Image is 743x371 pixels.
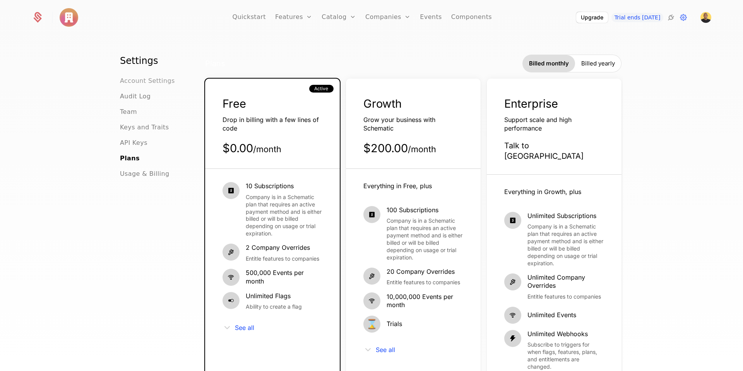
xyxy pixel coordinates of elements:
[223,116,319,132] span: Drop in billing with a few lines of code
[253,144,281,154] sub: / month
[120,55,185,179] nav: Main
[504,141,584,161] span: Talk to [GEOGRAPHIC_DATA]
[235,325,254,331] span: See all
[527,330,604,338] span: Unlimited Webhooks
[504,188,581,196] span: Everything in Growth, plus
[223,182,240,199] i: cashapp
[246,255,319,263] span: Entitle features to companies
[205,58,225,69] span: Plans
[408,144,436,154] sub: / month
[387,217,463,261] span: Company is in a Schematic plan that requires an active payment method and is either billed or wil...
[700,12,711,23] button: Open user button
[387,268,460,276] span: 20 Company Overrides
[529,60,569,67] span: Billed monthly
[504,273,521,290] i: hammer
[666,13,676,22] a: Integrations
[504,212,521,229] i: cashapp
[363,206,380,223] i: cashapp
[246,182,322,191] span: 10 Subscriptions
[363,116,435,132] span: Grow your business with Schematic
[246,303,302,311] span: Ability to create a flag
[120,107,137,117] a: Team
[363,345,373,354] i: chevron-down
[679,13,688,22] a: Settings
[223,323,232,332] i: chevron-down
[527,212,604,220] span: Unlimited Subscriptions
[576,12,608,23] button: Upgrade
[527,223,604,267] span: Company is in a Schematic plan that requires an active payment method and is either billed or wil...
[246,194,322,237] span: Company is in a Schematic plan that requires an active payment method and is either billed or wil...
[120,123,169,132] a: Keys and Traits
[246,244,319,252] span: 2 Company Overrides
[527,273,604,290] span: Unlimited Company Overrides
[120,169,169,179] a: Usage & Billing
[120,92,151,101] a: Audit Log
[387,293,463,309] span: 10,000,000 Events per month
[527,311,576,319] span: Unlimited Events
[120,138,147,148] a: API Keys
[363,316,380,333] span: ⌛
[504,330,521,347] i: thunder
[387,279,460,286] span: Entitle features to companies
[120,55,185,67] h1: Settings
[223,141,281,155] span: $0.00
[387,320,402,328] span: Trials
[527,341,604,371] span: Subscribe to triggers for when flags, features, plans, and entitlements are changed.
[246,292,302,301] span: Unlimited Flags
[376,347,395,353] span: See all
[504,307,521,324] i: signal
[581,60,615,67] span: Billed yearly
[246,269,322,285] span: 500,000 Events per month
[504,116,572,132] span: Support scale and high performance
[223,97,246,110] span: Free
[700,12,711,23] img: Jason Suárez
[120,76,175,86] a: Account Settings
[363,97,402,110] span: Growth
[223,292,240,309] i: boolean-on
[363,292,380,309] i: signal
[387,206,463,215] span: 100 Subscriptions
[223,244,240,261] i: hammer
[504,97,558,110] span: Enterprise
[314,86,328,92] span: Active
[120,154,140,163] a: Plans
[363,141,436,155] span: $200.00
[527,293,604,301] span: Entitle features to companies
[363,268,380,285] i: hammer
[363,182,432,190] span: Everything in Free, plus
[60,8,78,27] img: Editia
[611,13,664,22] a: Trial ends [DATE]
[223,269,240,286] i: signal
